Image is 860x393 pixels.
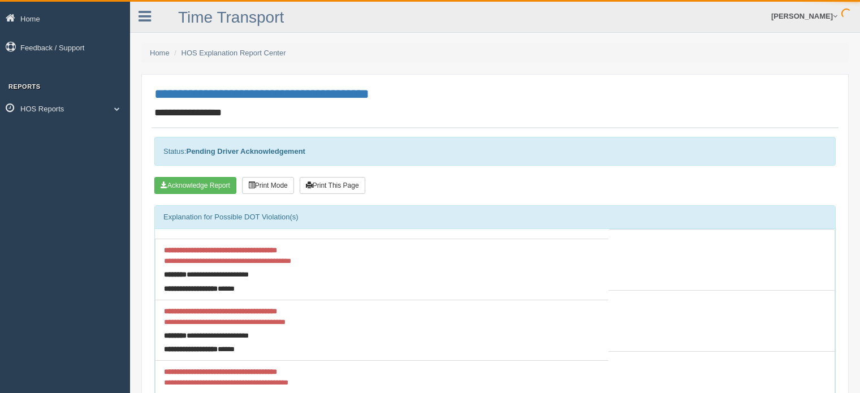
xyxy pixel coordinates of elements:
[178,8,284,26] a: Time Transport
[150,49,170,57] a: Home
[154,177,236,194] button: Acknowledge Receipt
[155,206,835,228] div: Explanation for Possible DOT Violation(s)
[186,147,305,156] strong: Pending Driver Acknowledgement
[242,177,294,194] button: Print Mode
[300,177,365,194] button: Print This Page
[181,49,286,57] a: HOS Explanation Report Center
[154,137,836,166] div: Status:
